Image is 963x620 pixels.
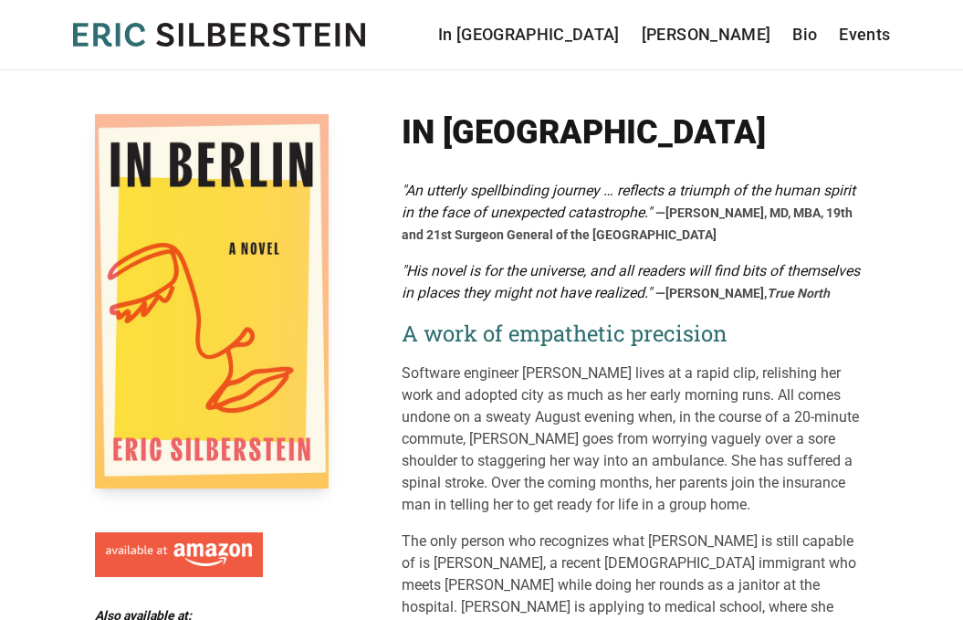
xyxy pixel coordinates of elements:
[402,114,869,151] h1: In [GEOGRAPHIC_DATA]
[95,114,329,489] img: Cover of In Berlin
[438,22,620,47] a: In [GEOGRAPHIC_DATA]
[792,22,817,47] a: Bio
[402,363,869,516] p: Software engineer [PERSON_NAME] lives at a rapid clip, relishing her work and adopted city as muc...
[402,319,869,348] h2: A work of empathetic precision
[839,22,890,47] a: Events
[767,286,830,300] em: True North
[106,543,252,567] img: Available at Amazon
[402,182,855,221] em: "An utterly spellbinding journey … reflects a triumph of the human spirit in the face of unexpect...
[655,286,830,300] span: —[PERSON_NAME],
[95,525,263,578] a: Available at Amazon
[642,22,771,47] a: [PERSON_NAME]
[402,262,860,301] em: "His novel is for the universe, and all readers will find bits of themselves in places they might...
